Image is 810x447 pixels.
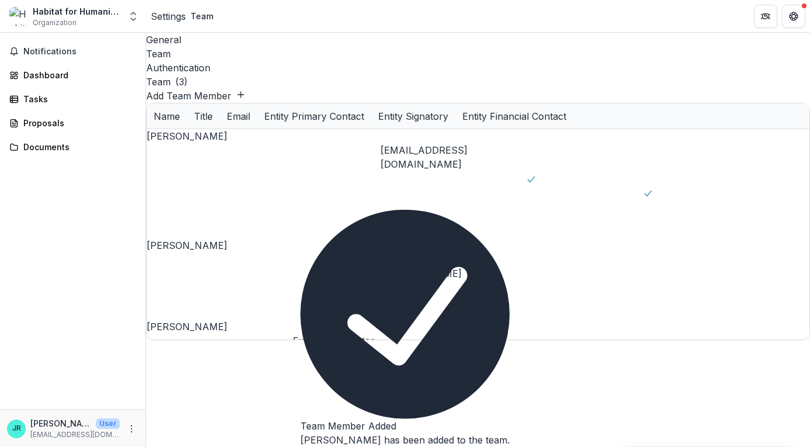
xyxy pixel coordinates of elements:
div: Jacqueline Richter [12,425,21,432]
button: More [124,422,139,436]
a: General [146,33,810,47]
div: Executive Director [293,334,380,348]
p: User [96,418,120,429]
div: Entity Primary Contact [257,103,371,129]
div: Entity Signatory [371,103,455,129]
button: Partners [754,5,777,28]
img: Habitat for Humanity of Eastern Connecticut, Inc. [9,7,28,26]
span: Notifications [23,47,136,57]
a: Authentication [146,61,810,75]
div: [PERSON_NAME] [147,129,293,143]
button: Get Help [782,5,805,28]
div: Title [187,109,220,123]
div: Title [187,103,220,129]
div: Email [220,109,257,123]
button: Notifications [5,42,141,61]
div: Tasks [23,93,131,105]
div: [EMAIL_ADDRESS][DOMAIN_NAME] [380,143,527,171]
a: Tasks [5,89,141,109]
p: [PERSON_NAME] [30,417,91,429]
div: Habitat for Humanity of Eastern [US_STATE], Inc. [33,5,120,18]
a: Team [146,47,810,61]
div: Entity Signatory [371,109,455,123]
a: Documents [5,137,141,157]
div: Proposals [23,117,131,129]
div: Entity Financial Contact [455,109,573,123]
a: Dashboard [5,65,141,85]
a: Settings [151,9,186,23]
button: Open entity switcher [125,5,141,28]
div: Name [147,103,187,129]
h2: Team [146,75,171,89]
span: Organization [33,18,77,28]
div: Entity Financial Contact [455,103,573,129]
div: Entity Primary Contact [257,109,371,123]
div: [EMAIL_ADDRESS][DOMAIN_NAME] [380,252,527,280]
div: Team [191,10,213,22]
p: ( 3 ) [175,75,188,89]
div: Name [147,109,187,123]
div: Documents [23,141,131,153]
div: Email [220,103,257,129]
div: Dashboard [23,69,131,81]
div: [PERSON_NAME] [147,238,293,252]
nav: breadcrumb [151,8,218,25]
button: Add Team Member [146,89,245,103]
p: [EMAIL_ADDRESS][DOMAIN_NAME] [30,429,120,440]
div: [PERSON_NAME] [147,320,293,334]
a: Proposals [5,113,141,133]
